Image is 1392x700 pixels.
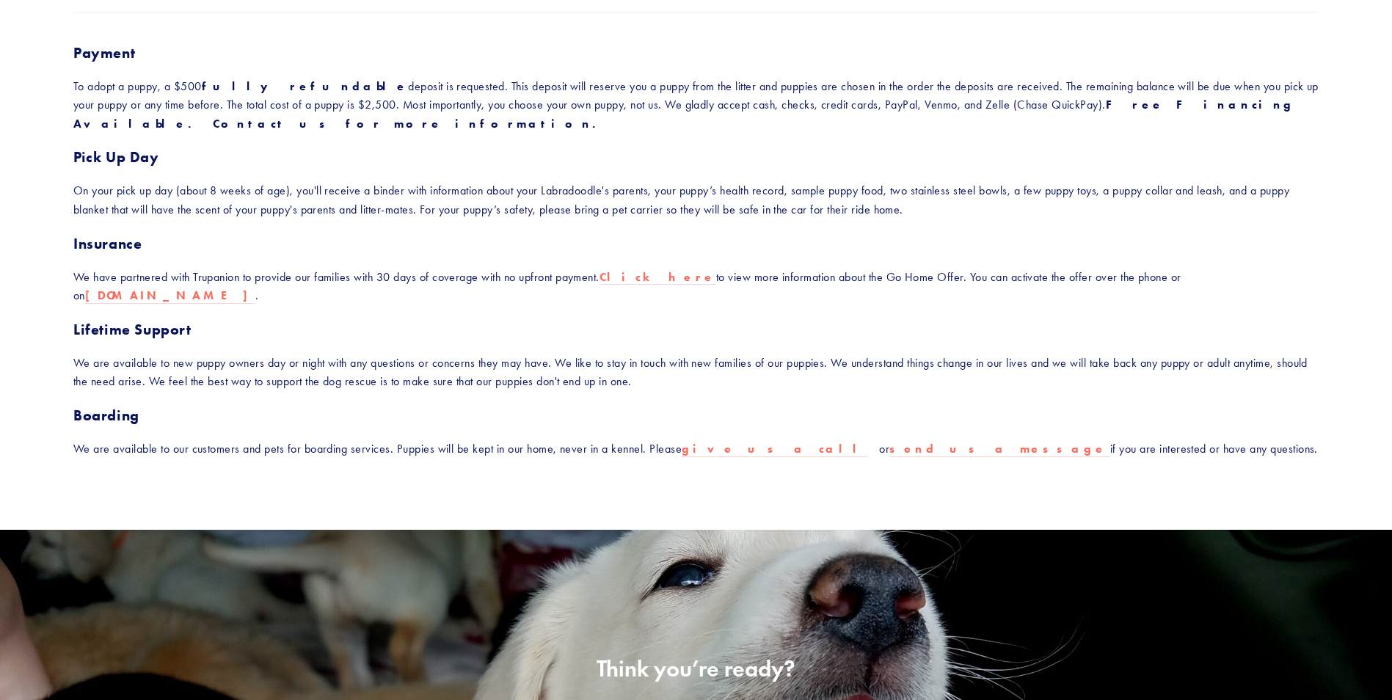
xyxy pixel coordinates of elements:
strong: Insurance [73,235,142,252]
strong: send us a message [889,442,1107,456]
a: Click here [600,270,716,285]
strong: give us a call [682,442,867,456]
strong: Boarding [73,406,139,424]
a: give us a call [682,442,867,457]
p: On your pick up day (about 8 weeks of age), you'll receive a binder with information about your L... [73,181,1319,219]
p: We are available to our customers and pets for boarding services. Puppies will be kept in our hom... [73,440,1319,459]
strong: [DOMAIN_NAME] [85,288,255,302]
a: [DOMAIN_NAME] [85,288,255,304]
div: Scroll [682,476,710,485]
strong: Payment [73,44,135,62]
strong: fully refundable [202,79,409,93]
a: send us a message [889,442,1110,457]
strong: Click here [600,270,716,284]
p: To adopt a puppy, a $500 deposit is requested. This deposit will reserve you a puppy from the lit... [73,77,1319,134]
strong: Pick Up Day [73,148,159,166]
strong: Lifetime Support [73,321,192,338]
p: We have partnered with Trupanion to provide our families with 30 days of coverage with no upfront... [73,268,1319,305]
strong: Free Financing Available. Contact us for more information. [73,98,1307,131]
p: We are available to new puppy owners day or night with any questions or concerns they may have. W... [73,354,1319,391]
h2: Think you’re ready? [73,655,1319,682]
